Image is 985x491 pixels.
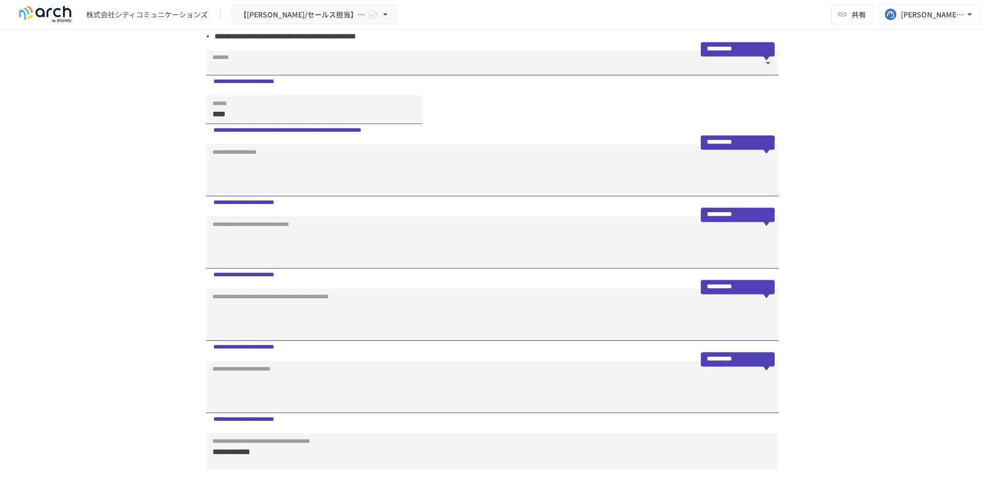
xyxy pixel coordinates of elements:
[761,56,775,70] button: 開く
[240,8,366,21] span: 【[PERSON_NAME]/セールス担当】 株式会社シティコミュニケーションズ様_勤怠管理システム導入検討に際して
[12,6,78,23] img: logo-default@2x-9cf2c760.svg
[901,8,964,21] div: [PERSON_NAME][EMAIL_ADDRESS][PERSON_NAME][DOMAIN_NAME]
[86,9,208,20] div: 株式会社シティコミュニケーションズ
[878,4,981,25] button: [PERSON_NAME][EMAIL_ADDRESS][PERSON_NAME][DOMAIN_NAME]
[233,5,397,25] button: 【[PERSON_NAME]/セールス担当】 株式会社シティコミュニケーションズ様_勤怠管理システム導入検討に際して
[852,9,866,20] span: 共有
[831,4,874,25] button: 共有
